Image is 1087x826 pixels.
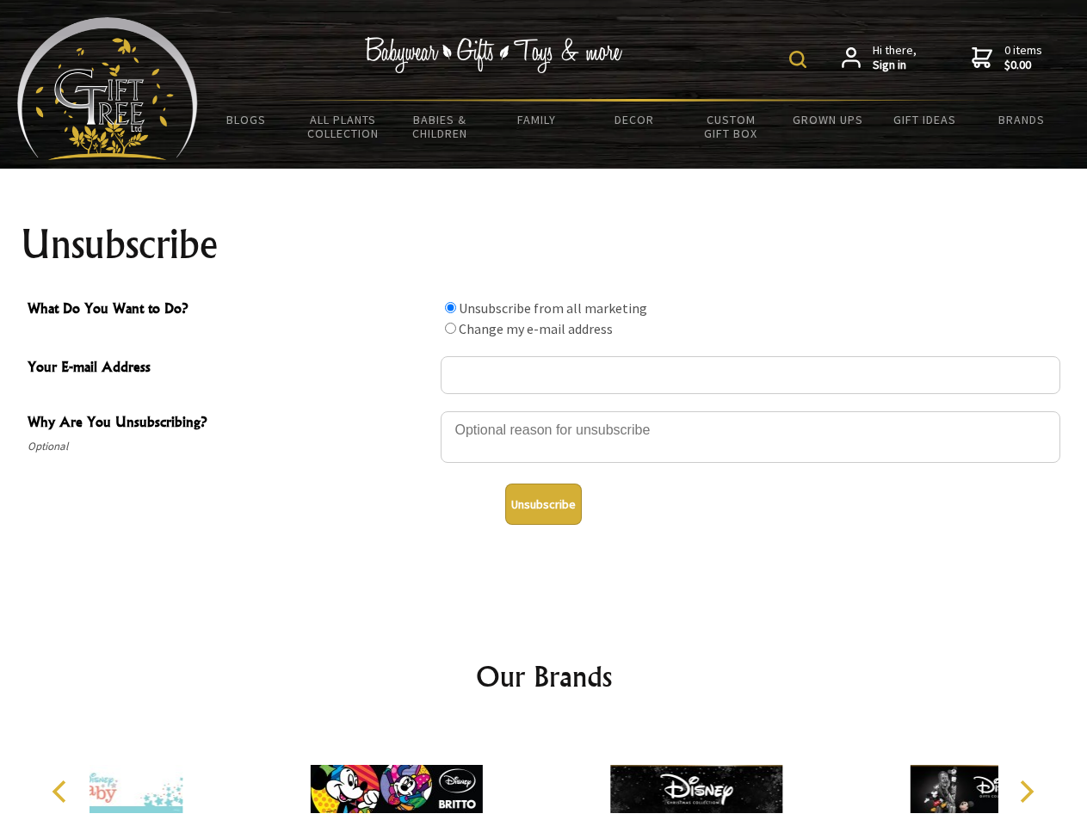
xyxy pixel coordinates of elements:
a: Hi there,Sign in [842,43,917,73]
a: Custom Gift Box [682,102,780,151]
a: 0 items$0.00 [972,43,1042,73]
a: All Plants Collection [295,102,392,151]
h2: Our Brands [34,656,1053,697]
input: Your E-mail Address [441,356,1060,394]
a: Family [489,102,586,138]
a: BLOGS [198,102,295,138]
strong: $0.00 [1004,58,1042,73]
span: 0 items [1004,42,1042,73]
textarea: Why Are You Unsubscribing? [441,411,1060,463]
img: Babyware - Gifts - Toys and more... [17,17,198,160]
strong: Sign in [873,58,917,73]
a: Gift Ideas [876,102,973,138]
a: Decor [585,102,682,138]
input: What Do You Want to Do? [445,302,456,313]
span: What Do You Want to Do? [28,298,432,323]
h1: Unsubscribe [21,224,1067,265]
button: Unsubscribe [505,484,582,525]
span: Optional [28,436,432,457]
span: Your E-mail Address [28,356,432,381]
label: Unsubscribe from all marketing [459,299,647,317]
button: Next [1007,773,1045,811]
a: Babies & Children [392,102,489,151]
img: product search [789,51,806,68]
input: What Do You Want to Do? [445,323,456,334]
a: Grown Ups [779,102,876,138]
a: Brands [973,102,1071,138]
button: Previous [43,773,81,811]
label: Change my e-mail address [459,320,613,337]
span: Hi there, [873,43,917,73]
span: Why Are You Unsubscribing? [28,411,432,436]
img: Babywear - Gifts - Toys & more [365,37,623,73]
